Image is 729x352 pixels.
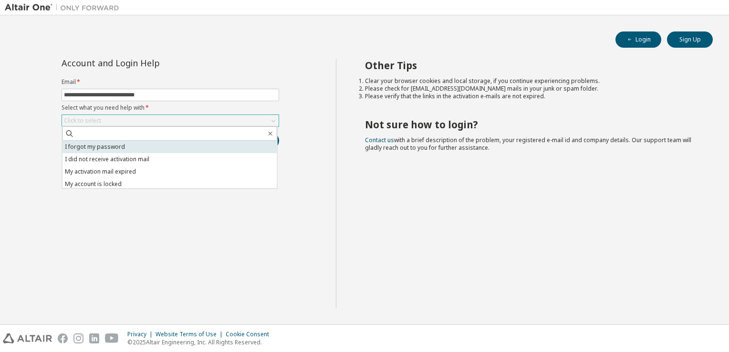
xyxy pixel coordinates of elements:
div: Website Terms of Use [156,331,226,338]
img: facebook.svg [58,333,68,343]
li: Please verify that the links in the activation e-mails are not expired. [365,93,696,100]
div: Account and Login Help [62,59,236,67]
div: Click to select [64,117,101,124]
img: youtube.svg [105,333,119,343]
img: Altair One [5,3,124,12]
button: Sign Up [667,31,713,48]
li: Please check for [EMAIL_ADDRESS][DOMAIN_NAME] mails in your junk or spam folder. [365,85,696,93]
span: with a brief description of the problem, your registered e-mail id and company details. Our suppo... [365,136,691,152]
li: Clear your browser cookies and local storage, if you continue experiencing problems. [365,77,696,85]
a: Contact us [365,136,394,144]
img: altair_logo.svg [3,333,52,343]
label: Email [62,78,279,86]
img: linkedin.svg [89,333,99,343]
div: Click to select [62,115,279,126]
div: Privacy [127,331,156,338]
p: © 2025 Altair Engineering, Inc. All Rights Reserved. [127,338,275,346]
img: instagram.svg [73,333,83,343]
button: Login [615,31,661,48]
li: I forgot my password [62,141,277,153]
h2: Other Tips [365,59,696,72]
div: Cookie Consent [226,331,275,338]
label: Select what you need help with [62,104,279,112]
h2: Not sure how to login? [365,118,696,131]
